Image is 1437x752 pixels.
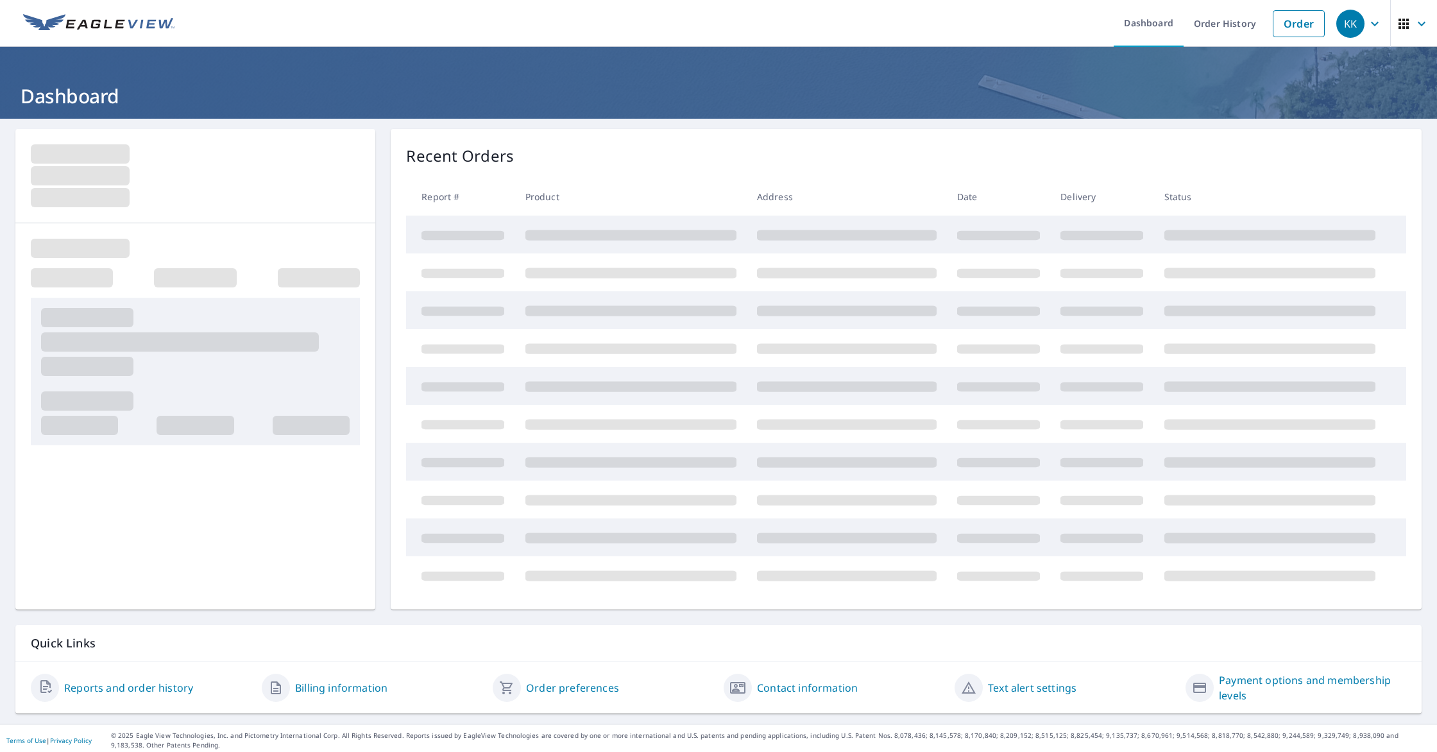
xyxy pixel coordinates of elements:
a: Reports and order history [64,680,193,696]
a: Order preferences [526,680,619,696]
p: Quick Links [31,635,1406,651]
a: Payment options and membership levels [1219,672,1406,703]
a: Text alert settings [988,680,1076,696]
a: Terms of Use [6,736,46,745]
h1: Dashboard [15,83,1422,109]
th: Report # [406,178,514,216]
div: KK [1336,10,1365,38]
p: | [6,737,92,744]
a: Order [1273,10,1325,37]
a: Privacy Policy [50,736,92,745]
th: Delivery [1050,178,1153,216]
th: Address [747,178,947,216]
p: © 2025 Eagle View Technologies, Inc. and Pictometry International Corp. All Rights Reserved. Repo... [111,731,1431,750]
a: Contact information [757,680,858,696]
th: Status [1154,178,1386,216]
img: EV Logo [23,14,174,33]
a: Billing information [295,680,387,696]
th: Product [515,178,747,216]
th: Date [947,178,1050,216]
p: Recent Orders [406,144,514,167]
